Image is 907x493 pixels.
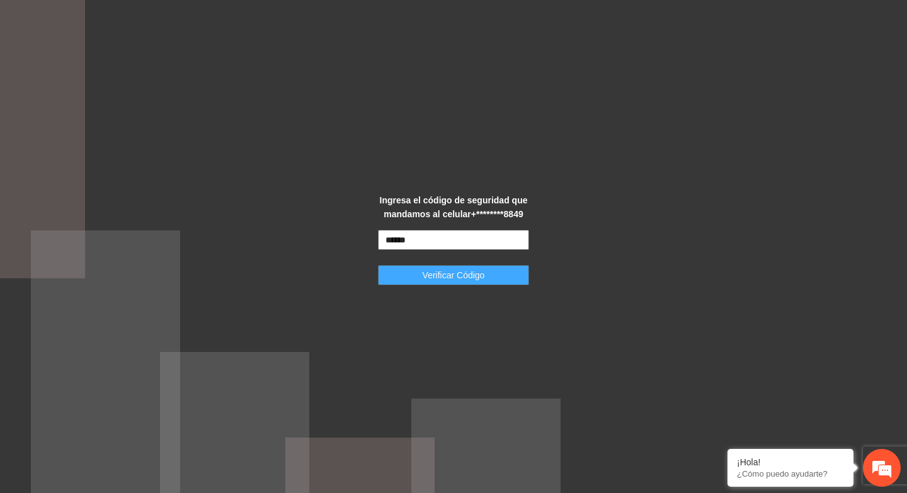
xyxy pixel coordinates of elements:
button: Verificar Código [378,265,529,285]
textarea: Escriba su mensaje y pulse “Intro” [6,344,240,388]
div: Chatee con nosotros ahora [66,64,212,81]
p: ¿Cómo puedo ayudarte? [737,469,844,479]
span: Estamos en línea. [73,168,174,295]
span: Verificar Código [423,268,485,282]
div: Minimizar ventana de chat en vivo [207,6,237,37]
strong: Ingresa el código de seguridad que mandamos al celular +********8849 [380,195,528,219]
div: ¡Hola! [737,457,844,467]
